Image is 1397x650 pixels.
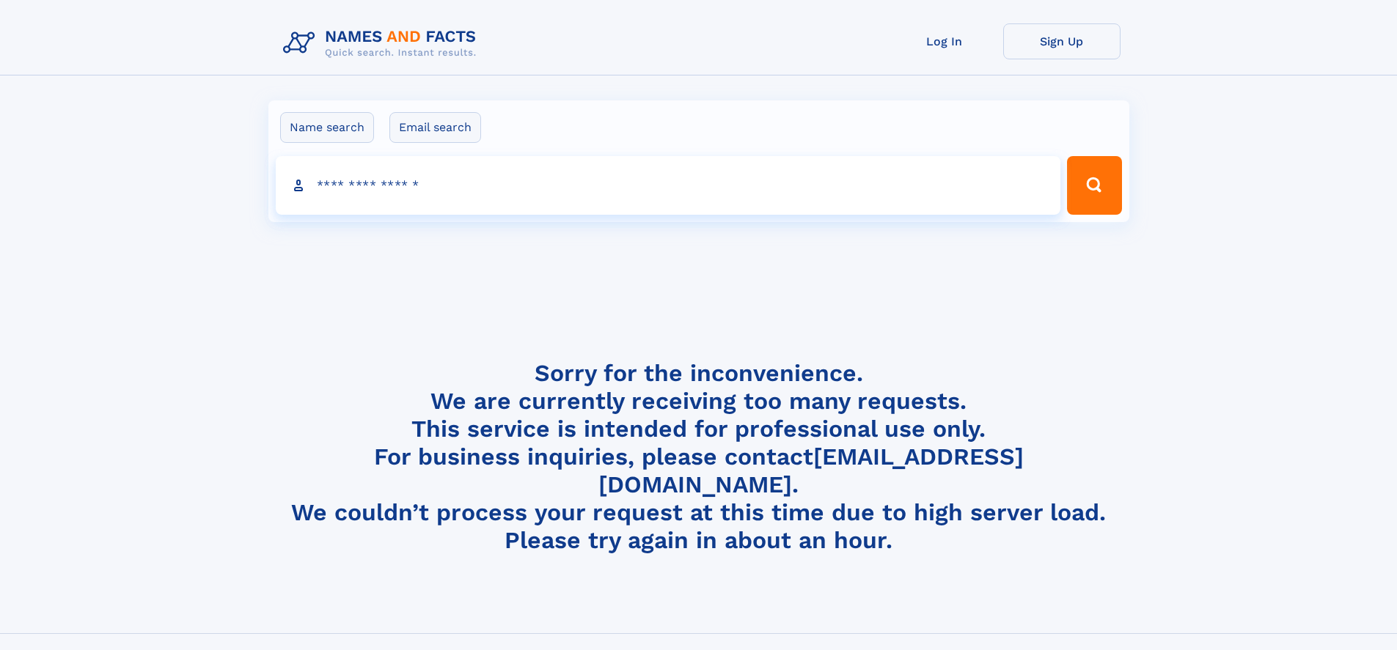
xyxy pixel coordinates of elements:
[598,443,1024,498] a: [EMAIL_ADDRESS][DOMAIN_NAME]
[277,23,488,63] img: Logo Names and Facts
[1003,23,1121,59] a: Sign Up
[280,112,374,143] label: Name search
[277,359,1121,555] h4: Sorry for the inconvenience. We are currently receiving too many requests. This service is intend...
[886,23,1003,59] a: Log In
[276,156,1061,215] input: search input
[1067,156,1121,215] button: Search Button
[389,112,481,143] label: Email search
